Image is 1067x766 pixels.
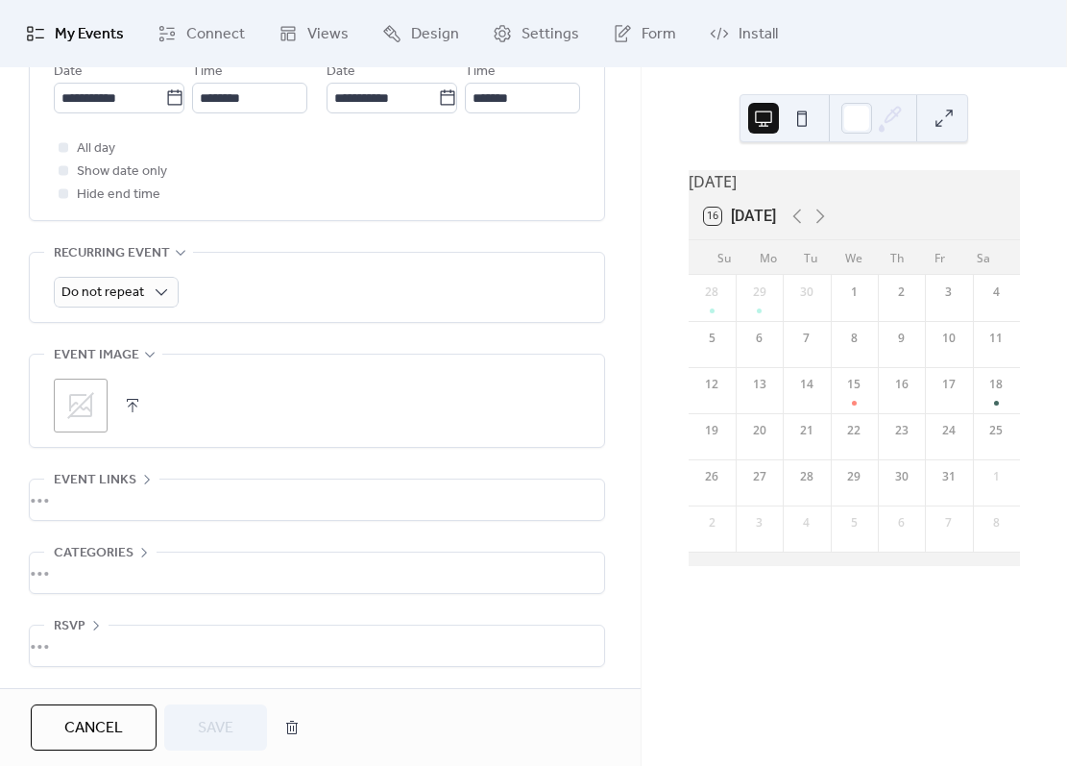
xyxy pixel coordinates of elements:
div: 3 [940,284,958,301]
div: 12 [703,376,720,393]
div: 8 [987,514,1005,531]
div: Mo [746,240,789,275]
div: 29 [751,284,768,301]
div: 6 [893,514,910,531]
div: 22 [845,422,862,439]
div: 21 [798,422,815,439]
span: Install [739,23,778,46]
a: Settings [478,8,594,60]
div: 17 [940,376,958,393]
div: 4 [798,514,815,531]
a: My Events [12,8,138,60]
span: Time [465,61,496,84]
div: Su [704,240,747,275]
span: Event image [54,344,139,367]
div: 5 [703,330,720,347]
div: ••• [30,553,604,593]
div: 29 [845,468,862,485]
div: 28 [798,468,815,485]
div: [DATE] [689,170,1020,193]
div: 30 [798,284,815,301]
div: 7 [798,330,815,347]
div: 1 [845,284,862,301]
span: Form [642,23,676,46]
div: 8 [845,330,862,347]
div: 9 [893,330,910,347]
div: 31 [940,468,958,485]
div: We [833,240,876,275]
span: Time [192,61,223,84]
span: Show date only [77,161,167,184]
div: 19 [703,422,720,439]
div: 25 [987,422,1005,439]
div: Fr [918,240,961,275]
span: Categories [54,542,133,565]
div: 13 [751,376,768,393]
div: 23 [893,422,910,439]
div: 5 [845,514,862,531]
span: Views [307,23,349,46]
div: 18 [987,376,1005,393]
div: 14 [798,376,815,393]
span: Connect [186,23,245,46]
span: Cancel [64,717,123,740]
a: Install [695,8,792,60]
div: 6 [751,330,768,347]
div: 7 [940,514,958,531]
span: Event links [54,469,136,492]
span: Do not repeat [61,280,144,306]
span: Date [327,61,355,84]
div: 1 [987,468,1005,485]
div: 26 [703,468,720,485]
div: 30 [893,468,910,485]
div: 20 [751,422,768,439]
div: 2 [893,284,910,301]
div: 10 [940,330,958,347]
a: Form [598,8,691,60]
div: 2 [703,514,720,531]
a: Views [264,8,363,60]
a: Design [368,8,473,60]
span: Settings [521,23,579,46]
div: 28 [703,284,720,301]
a: Connect [143,8,259,60]
button: 16[DATE] [697,203,783,230]
span: Design [411,23,459,46]
div: 11 [987,330,1005,347]
div: 15 [845,376,862,393]
span: All day [77,137,115,161]
div: Sa [961,240,1005,275]
span: Hide end time [77,184,160,207]
div: Th [876,240,919,275]
div: ; [54,379,108,432]
span: Date [54,61,83,84]
div: 3 [751,514,768,531]
button: Cancel [31,704,157,751]
div: 27 [751,468,768,485]
span: My Events [55,23,124,46]
div: 24 [940,422,958,439]
span: Recurring event [54,242,170,265]
div: Tu [789,240,833,275]
div: ••• [30,626,604,666]
div: 4 [987,284,1005,301]
div: ••• [30,480,604,520]
span: RSVP [54,615,85,638]
div: 16 [893,376,910,393]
